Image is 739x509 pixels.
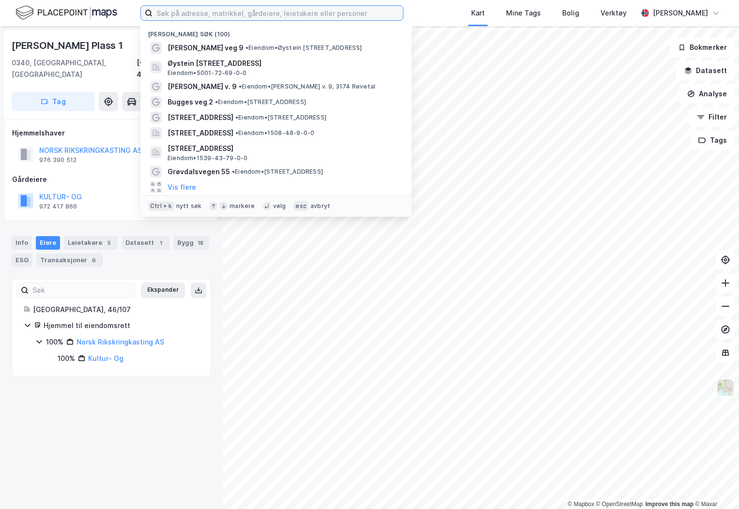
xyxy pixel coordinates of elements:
[58,353,75,364] div: 100%
[168,154,247,162] span: Eiendom • 1539-43-79-0-0
[39,156,77,164] div: 976 390 512
[506,7,541,19] div: Mine Tags
[168,81,237,92] span: [PERSON_NAME] v. 9
[168,58,400,69] span: Øystein [STREET_ADDRESS]
[235,129,238,136] span: •
[676,61,735,80] button: Datasett
[88,354,123,362] a: Kultur- Og
[562,7,579,19] div: Bolig
[173,236,209,250] div: Bygg
[12,92,95,111] button: Tag
[232,168,235,175] span: •
[12,127,211,139] div: Hjemmelshaver
[168,166,230,178] span: Grøvdalsvegen 55
[232,168,323,176] span: Eiendom • [STREET_ADDRESS]
[215,98,218,105] span: •
[600,7,627,19] div: Verktøy
[168,42,244,54] span: [PERSON_NAME] veg 9
[104,238,114,248] div: 5
[29,283,135,298] input: Søk
[246,44,248,51] span: •
[689,107,735,127] button: Filter
[12,254,32,267] div: ESG
[230,202,255,210] div: markere
[77,338,164,346] a: Norsk Rikskringkasting AS
[273,202,286,210] div: velg
[168,69,246,77] span: Eiendom • 5001-72-69-0-0
[153,6,403,20] input: Søk på adresse, matrikkel, gårdeiere, leietakere eller personer
[168,127,233,139] span: [STREET_ADDRESS]
[168,112,233,123] span: [STREET_ADDRESS]
[168,181,196,193] button: Vis flere
[310,202,330,210] div: avbryt
[293,201,308,211] div: esc
[36,254,103,267] div: Transaksjoner
[12,38,125,53] div: [PERSON_NAME] Plass 1
[716,378,735,397] img: Z
[33,304,199,315] div: [GEOGRAPHIC_DATA], 46/107
[691,463,739,509] div: Kontrollprogram for chat
[646,501,693,508] a: Improve this map
[12,57,137,80] div: 0340, [GEOGRAPHIC_DATA], [GEOGRAPHIC_DATA]
[12,236,32,250] div: Info
[168,143,400,154] span: [STREET_ADDRESS]
[44,320,199,331] div: Hjemmel til eiendomsrett
[140,23,412,40] div: [PERSON_NAME] søk (100)
[471,7,485,19] div: Kart
[246,44,362,52] span: Eiendom • Øystein [STREET_ADDRESS]
[39,203,77,210] div: 972 417 866
[235,114,326,121] span: Eiendom • [STREET_ADDRESS]
[176,202,202,210] div: nytt søk
[141,283,185,298] button: Ekspander
[64,236,118,250] div: Leietakere
[691,463,739,509] iframe: Chat Widget
[653,7,708,19] div: [PERSON_NAME]
[568,501,594,508] a: Mapbox
[596,501,643,508] a: OpenStreetMap
[89,255,99,265] div: 6
[46,336,63,348] div: 100%
[235,114,238,121] span: •
[690,131,735,150] button: Tags
[239,83,242,90] span: •
[670,38,735,57] button: Bokmerker
[239,83,375,90] span: Eiendom • [PERSON_NAME] v. 9, 3174 Revetal
[215,98,306,106] span: Eiendom • [STREET_ADDRESS]
[122,236,169,250] div: Datasett
[12,174,211,185] div: Gårdeiere
[148,201,174,211] div: Ctrl + k
[137,57,211,80] div: [GEOGRAPHIC_DATA], 46/107
[156,238,166,248] div: 1
[196,238,205,248] div: 18
[235,129,314,137] span: Eiendom • 1508-48-9-0-0
[168,96,213,108] span: Bugges veg 2
[36,236,60,250] div: Eiere
[15,4,117,21] img: logo.f888ab2527a4732fd821a326f86c7f29.svg
[679,84,735,104] button: Analyse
